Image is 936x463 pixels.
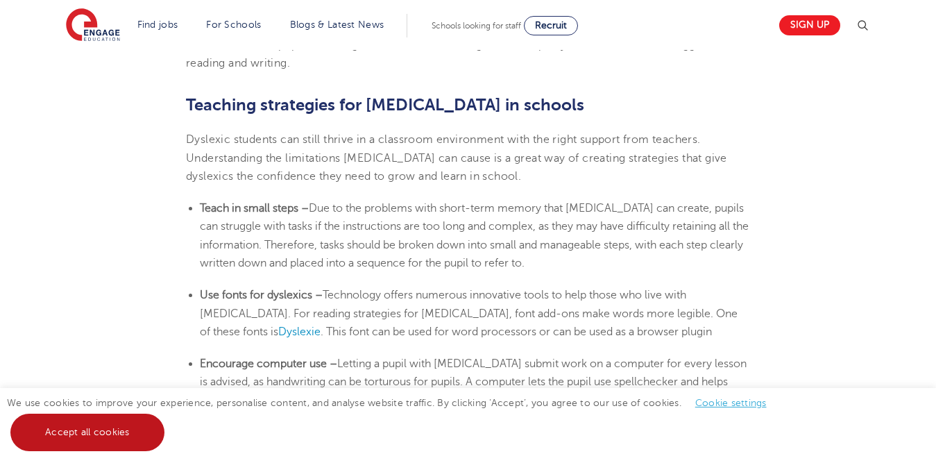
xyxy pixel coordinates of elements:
[200,357,747,407] span: Letting a pupil with [MEDICAL_DATA] submit work on a computer for every lesson is advised, as han...
[7,398,781,437] span: We use cookies to improve your experience, personalise content, and analyse website traffic. By c...
[200,357,327,370] b: Encourage computer use
[10,414,164,451] a: Accept all cookies
[186,95,584,115] b: Teaching strategies for [MEDICAL_DATA] in schools
[779,15,840,35] a: Sign up
[206,19,261,30] a: For Schools
[66,8,120,43] img: Engage Education
[321,326,712,338] span: . This font can be used for word processors or can be used as a browser plugin
[330,357,337,370] b: –
[524,16,578,35] a: Recruit
[535,20,567,31] span: Recruit
[137,19,178,30] a: Find jobs
[200,202,749,269] span: Due to the problems with short-term memory that [MEDICAL_DATA] can create, pupils can struggle wi...
[290,19,384,30] a: Blogs & Latest News
[695,398,767,408] a: Cookie settings
[432,21,521,31] span: Schools looking for staff
[200,289,323,301] b: Use fonts for dyslexics –
[278,326,321,338] a: Dyslexie
[200,202,309,214] b: Teach in small steps –
[200,289,738,338] span: Technology offers numerous innovative tools to help those who live with [MEDICAL_DATA]. For readi...
[186,133,727,183] span: Dyslexic students can still thrive in a classroom environment with the right support from teacher...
